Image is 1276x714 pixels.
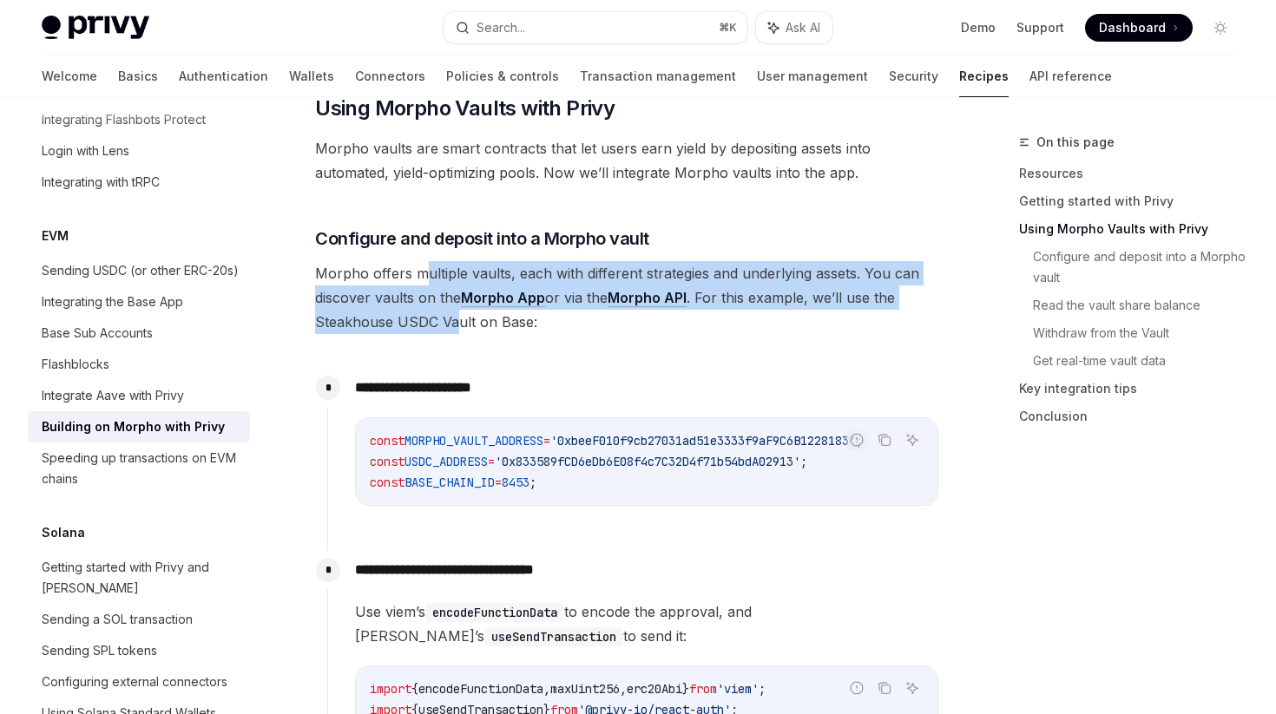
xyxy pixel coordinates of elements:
code: useSendTransaction [484,627,623,646]
span: const [370,433,405,449]
span: , [543,681,550,697]
button: Copy the contents from the code block [873,677,896,699]
code: encodeFunctionData [425,603,564,622]
a: Resources [1019,160,1248,187]
a: Demo [961,19,996,36]
a: Security [889,56,938,97]
button: Ask AI [901,677,924,699]
span: ; [529,475,536,490]
a: Login with Lens [28,135,250,167]
span: = [543,433,550,449]
span: '0x833589fCD6eDb6E08f4c7C32D4f71b54bdA02913' [495,454,800,469]
a: API reference [1029,56,1112,97]
a: Welcome [42,56,97,97]
button: Report incorrect code [845,677,868,699]
span: BASE_CHAIN_ID [405,475,495,490]
button: Copy the contents from the code block [873,429,896,451]
a: Integrate Aave with Privy [28,380,250,411]
a: User management [757,56,868,97]
span: Use viem’s to encode the approval, and [PERSON_NAME]’s to send it: [355,599,938,648]
a: Using Morpho Vaults with Privy [1019,215,1248,243]
div: Integrating the Base App [42,291,183,312]
a: Flashblocks [28,349,250,380]
h5: EVM [42,226,69,246]
a: Withdraw from the Vault [1033,319,1248,347]
span: encodeFunctionData [418,681,543,697]
div: Integrate Aave with Privy [42,385,184,406]
h5: Solana [42,522,85,543]
a: Sending USDC (or other ERC-20s) [28,255,250,286]
a: Read the vault share balance [1033,291,1248,319]
span: On this page [1036,132,1115,153]
a: Getting started with Privy [1019,187,1248,215]
span: const [370,454,405,469]
a: Morpho API [608,289,687,307]
div: Speeding up transactions on EVM chains [42,448,240,489]
button: Ask AI [756,12,832,43]
span: 8453 [502,475,529,490]
span: = [488,454,495,469]
a: Getting started with Privy and [PERSON_NAME] [28,552,250,604]
a: Dashboard [1085,14,1193,42]
span: ; [800,454,807,469]
a: Sending SPL tokens [28,635,250,666]
a: Recipes [959,56,1009,97]
a: Wallets [289,56,334,97]
div: Sending a SOL transaction [42,609,193,630]
div: Login with Lens [42,141,129,161]
span: MORPHO_VAULT_ADDRESS [405,433,543,449]
div: Building on Morpho with Privy [42,416,225,437]
a: Get real-time vault data [1033,347,1248,375]
span: maxUint256 [550,681,620,697]
span: Dashboard [1099,19,1166,36]
a: Integrating with tRPC [28,167,250,198]
span: = [495,475,502,490]
a: Conclusion [1019,403,1248,430]
div: Search... [477,17,525,38]
a: Morpho App [461,289,545,307]
a: Transaction management [580,56,736,97]
span: Using Morpho Vaults with Privy [315,95,615,122]
a: Speeding up transactions on EVM chains [28,442,250,495]
span: ⌘ K [719,21,737,35]
span: from [689,681,717,697]
div: Sending USDC (or other ERC-20s) [42,260,239,281]
button: Toggle dark mode [1207,14,1234,42]
div: Integrating with tRPC [42,172,160,193]
a: Building on Morpho with Privy [28,411,250,442]
button: Report incorrect code [845,429,868,451]
span: Morpho vaults are smart contracts that let users earn yield by depositing assets into automated, ... [315,136,939,185]
span: Morpho offers multiple vaults, each with different strategies and underlying assets. You can disc... [315,261,939,334]
span: Ask AI [786,19,820,36]
button: Ask AI [901,429,924,451]
span: import [370,681,411,697]
div: Getting started with Privy and [PERSON_NAME] [42,557,240,599]
div: Sending SPL tokens [42,640,157,661]
a: Authentication [179,56,268,97]
span: ; [759,681,766,697]
img: light logo [42,16,149,40]
a: Basics [118,56,158,97]
span: const [370,475,405,490]
span: { [411,681,418,697]
a: Configuring external connectors [28,666,250,698]
a: Sending a SOL transaction [28,604,250,635]
span: erc20Abi [627,681,682,697]
span: } [682,681,689,697]
button: Search...⌘K [444,12,747,43]
span: , [620,681,627,697]
div: Base Sub Accounts [42,323,153,344]
span: '0xbeeF010f9cb27031ad51e3333f9aF9C6B1228183' [550,433,856,449]
a: Policies & controls [446,56,559,97]
span: USDC_ADDRESS [405,454,488,469]
a: Configure and deposit into a Morpho vault [1033,243,1248,291]
a: Connectors [355,56,425,97]
a: Integrating the Base App [28,286,250,318]
div: Configuring external connectors [42,671,227,692]
a: Key integration tips [1019,375,1248,403]
span: 'viem' [717,681,759,697]
a: Support [1016,19,1064,36]
span: Configure and deposit into a Morpho vault [315,226,649,251]
a: Base Sub Accounts [28,318,250,349]
div: Flashblocks [42,354,109,375]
